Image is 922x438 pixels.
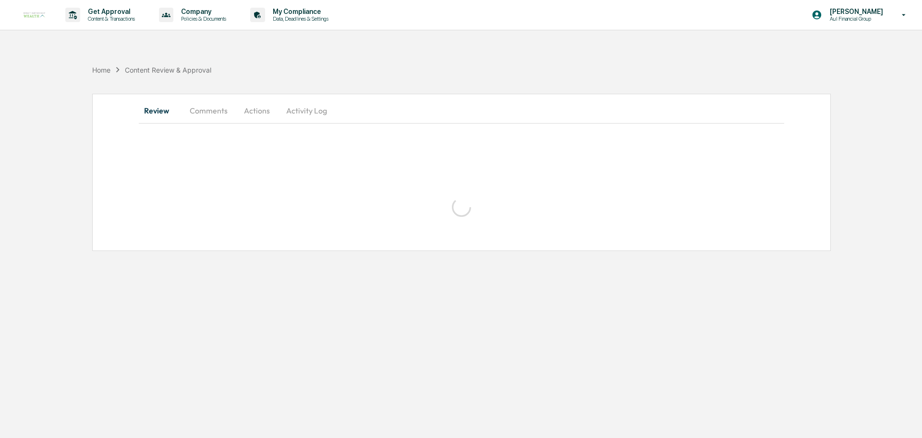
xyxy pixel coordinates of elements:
[279,99,335,122] button: Activity Log
[822,15,888,22] p: Aul Financial Group
[173,8,231,15] p: Company
[125,66,211,74] div: Content Review & Approval
[182,99,235,122] button: Comments
[139,99,784,122] div: secondary tabs example
[235,99,279,122] button: Actions
[80,15,140,22] p: Content & Transactions
[92,66,110,74] div: Home
[23,12,46,18] img: logo
[173,15,231,22] p: Policies & Documents
[265,15,333,22] p: Data, Deadlines & Settings
[139,99,182,122] button: Review
[822,8,888,15] p: [PERSON_NAME]
[80,8,140,15] p: Get Approval
[265,8,333,15] p: My Compliance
